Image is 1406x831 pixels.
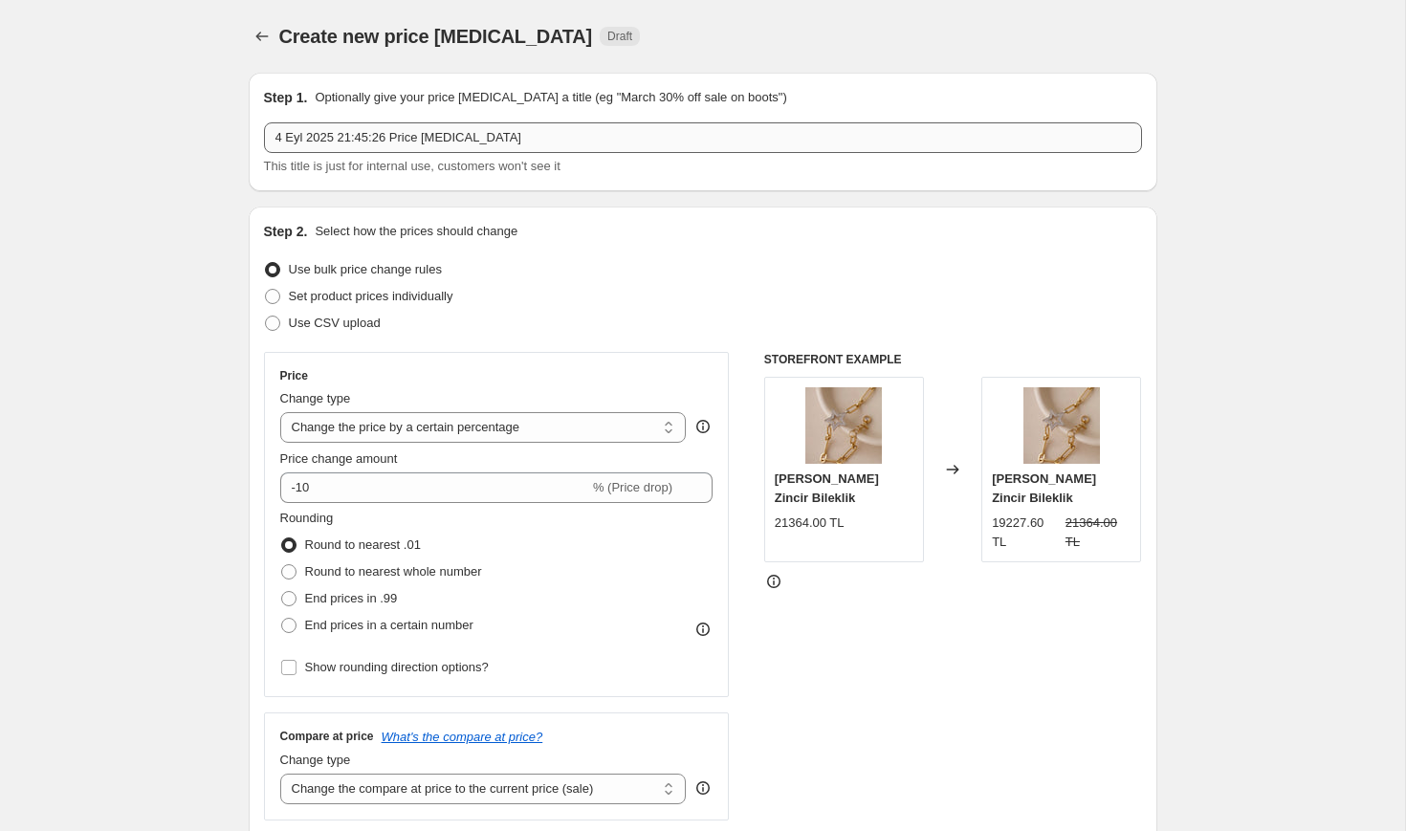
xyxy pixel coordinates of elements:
[279,26,593,47] span: Create new price [MEDICAL_DATA]
[775,514,845,533] div: 21364.00 TL
[264,88,308,107] h2: Step 1.
[264,222,308,241] h2: Step 2.
[315,222,517,241] p: Select how the prices should change
[280,472,589,503] input: -15
[693,417,713,436] div: help
[382,730,543,744] button: What's the compare at price?
[305,618,473,632] span: End prices in a certain number
[289,289,453,303] span: Set product prices individually
[280,511,334,525] span: Rounding
[992,514,1058,552] div: 19227.60 TL
[607,29,632,44] span: Draft
[305,591,398,605] span: End prices in .99
[1065,514,1131,552] strike: 21364.00 TL
[775,471,879,505] span: [PERSON_NAME] Zincir Bileklik
[305,660,489,674] span: Show rounding direction options?
[305,537,421,552] span: Round to nearest .01
[693,778,713,798] div: help
[280,391,351,405] span: Change type
[1023,387,1100,464] img: 14BLK5002_92338fb2-8d4d-4bb6-aa0a-a83be5592c1b_80x.jpg
[764,352,1142,367] h6: STOREFRONT EXAMPLE
[280,451,398,466] span: Price change amount
[280,368,308,383] h3: Price
[289,262,442,276] span: Use bulk price change rules
[315,88,786,107] p: Optionally give your price [MEDICAL_DATA] a title (eg "March 30% off sale on boots")
[305,564,482,579] span: Round to nearest whole number
[280,753,351,767] span: Change type
[264,122,1142,153] input: 30% off holiday sale
[805,387,882,464] img: 14BLK5002_92338fb2-8d4d-4bb6-aa0a-a83be5592c1b_80x.jpg
[264,159,560,173] span: This title is just for internal use, customers won't see it
[593,480,672,494] span: % (Price drop)
[280,729,374,744] h3: Compare at price
[289,316,381,330] span: Use CSV upload
[249,23,275,50] button: Price change jobs
[992,471,1096,505] span: [PERSON_NAME] Zincir Bileklik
